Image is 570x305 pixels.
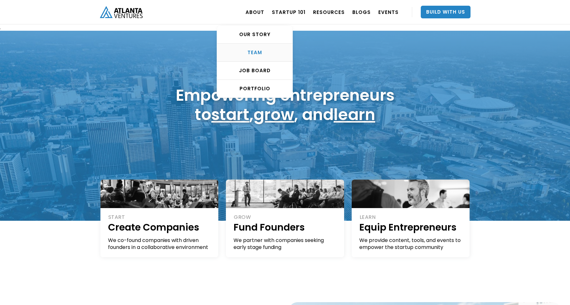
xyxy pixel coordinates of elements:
[359,221,463,234] h1: Equip Entrepreneurs
[313,3,345,21] a: RESOURCES
[217,44,292,62] a: TEAM
[211,103,249,126] a: start
[253,103,294,126] a: grow
[234,237,337,251] div: We partner with companies seeking early stage funding
[226,180,344,257] a: GROWFund FoundersWe partner with companies seeking early stage funding
[217,49,292,56] div: TEAM
[359,237,463,251] div: We provide content, tools, and events to empower the startup community
[246,3,264,21] a: ABOUT
[421,6,471,18] a: Build With Us
[217,62,292,80] a: Job Board
[217,86,292,92] div: PORTFOLIO
[360,214,463,221] div: LEARN
[108,237,212,251] div: We co-found companies with driven founders in a collaborative environment
[108,214,212,221] div: START
[272,3,305,21] a: Startup 101
[234,214,337,221] div: GROW
[217,26,292,44] a: OUR STORY
[108,221,212,234] h1: Create Companies
[234,221,337,234] h1: Fund Founders
[217,31,292,38] div: OUR STORY
[100,180,219,257] a: STARTCreate CompaniesWe co-found companies with driven founders in a collaborative environment
[352,3,371,21] a: BLOGS
[176,86,394,124] h1: Empowering entrepreneurs to , , and
[378,3,399,21] a: EVENTS
[334,103,375,126] a: learn
[217,67,292,74] div: Job Board
[217,80,292,98] a: PORTFOLIO
[352,180,470,257] a: LEARNEquip EntrepreneursWe provide content, tools, and events to empower the startup community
